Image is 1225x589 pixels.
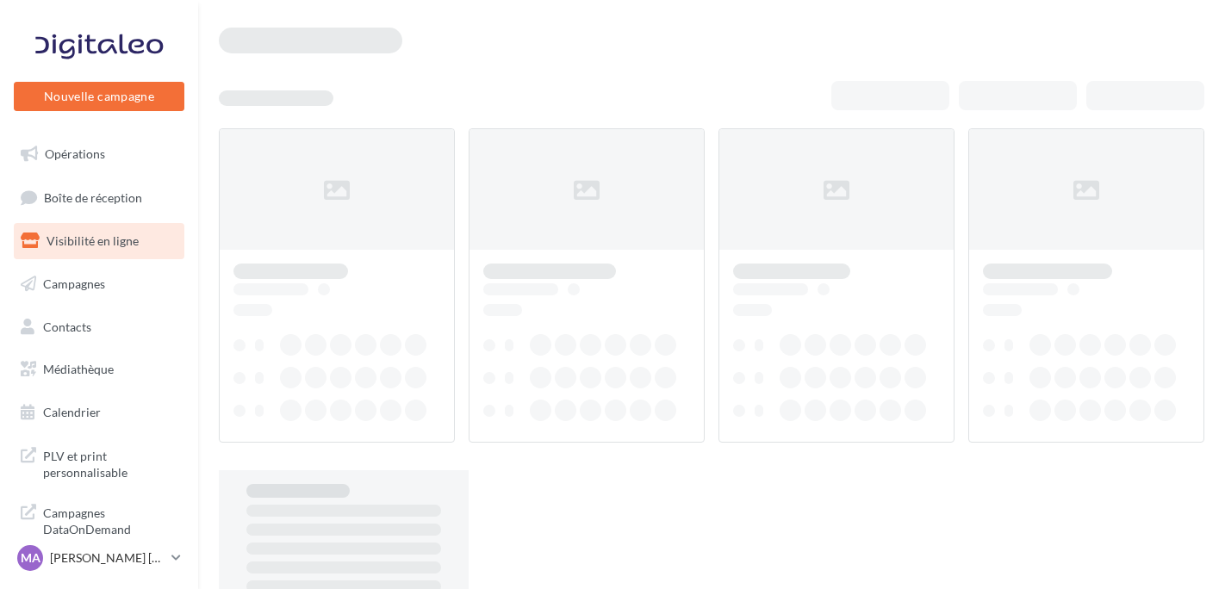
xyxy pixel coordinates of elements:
span: Campagnes DataOnDemand [43,501,177,538]
span: Calendrier [43,405,101,419]
a: Médiathèque [10,351,188,387]
span: Médiathèque [43,362,114,376]
a: Contacts [10,309,188,345]
a: Campagnes DataOnDemand [10,494,188,545]
span: PLV et print personnalisable [43,444,177,481]
span: Opérations [45,146,105,161]
a: Boîte de réception [10,179,188,216]
a: Opérations [10,136,188,172]
span: Boîte de réception [44,189,142,204]
a: Visibilité en ligne [10,223,188,259]
a: MA [PERSON_NAME] [PERSON_NAME] [14,542,184,574]
button: Nouvelle campagne [14,82,184,111]
span: Contacts [43,319,91,333]
a: Calendrier [10,394,188,431]
a: PLV et print personnalisable [10,437,188,488]
span: Campagnes [43,276,105,291]
p: [PERSON_NAME] [PERSON_NAME] [50,549,165,567]
span: Visibilité en ligne [47,233,139,248]
span: MA [21,549,40,567]
a: Campagnes [10,266,188,302]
